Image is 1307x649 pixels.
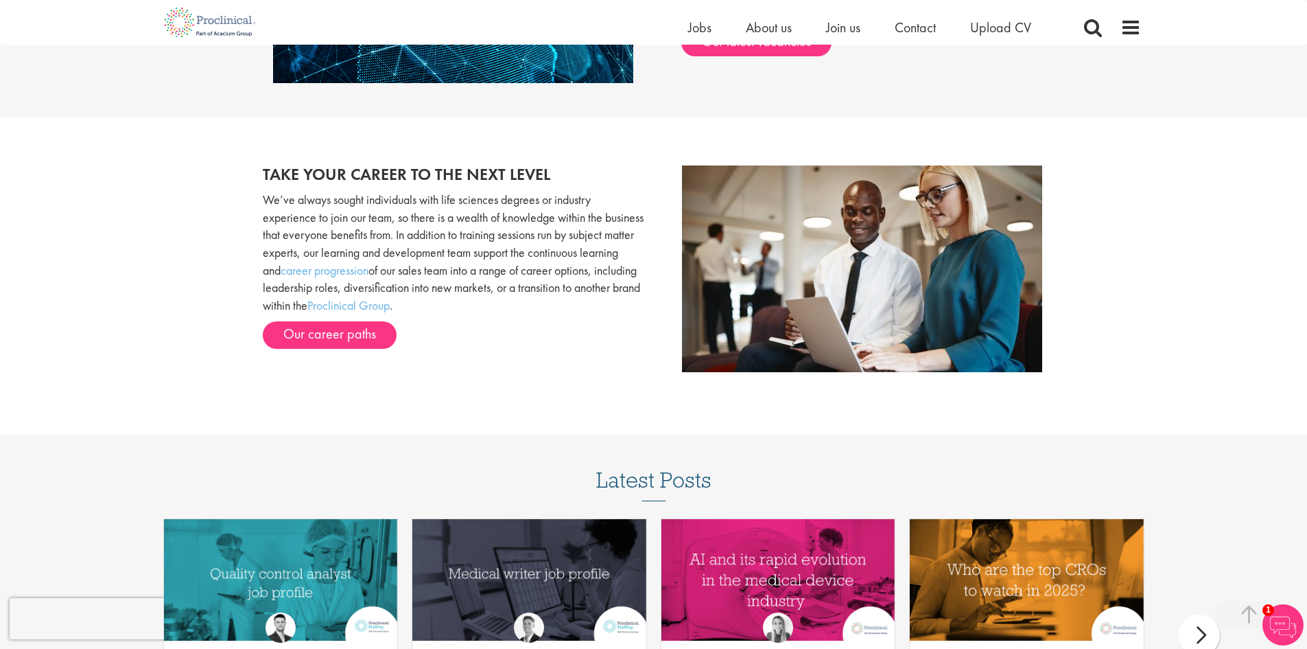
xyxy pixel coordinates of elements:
a: Contact [895,19,936,36]
img: Medical writer job profile [412,519,646,641]
img: George Watson [514,613,544,643]
img: Chatbot [1262,604,1304,646]
span: 1 [1262,604,1274,616]
img: Joshua Godden [266,613,296,643]
a: Link to a post [910,519,1144,641]
h3: Latest Posts [596,468,711,501]
a: Upload CV [970,19,1031,36]
h2: Take your career to the next level [263,166,644,183]
img: quality control analyst job profile [164,519,398,641]
img: Hannah Burke [763,613,793,643]
p: We’ve always sought individuals with life sciences degrees or industry experience to join our tea... [263,191,644,315]
img: AI and Its Impact on the Medical Device Industry | Proclinical [661,519,895,641]
a: Our career paths [263,321,397,349]
a: Proclinical Group [307,297,390,313]
iframe: reCAPTCHA [10,598,185,639]
a: About us [746,19,792,36]
a: Jobs [688,19,711,36]
a: Join us [826,19,860,36]
a: Link to a post [412,519,646,641]
img: Top 10 CROs 2025 | Proclinical [910,519,1144,641]
a: Link to a post [164,519,398,641]
a: Link to a post [661,519,895,641]
a: career progression [281,262,368,278]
